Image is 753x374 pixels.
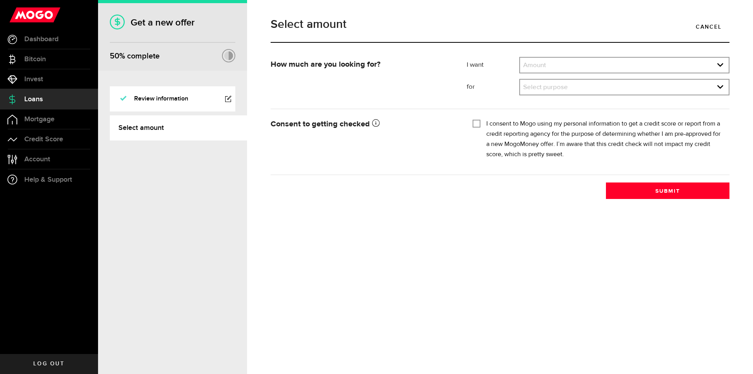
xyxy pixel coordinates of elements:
a: Review information [110,86,235,111]
span: Loans [24,96,43,103]
a: expand select [520,58,729,73]
h1: Select amount [271,18,729,30]
button: Submit [606,182,729,199]
h1: Get a new offer [110,17,235,28]
input: I consent to Mogo using my personal information to get a credit score or report from a credit rep... [473,119,480,127]
button: Open LiveChat chat widget [6,3,30,27]
label: I consent to Mogo using my personal information to get a credit score or report from a credit rep... [486,119,724,160]
span: Account [24,156,50,163]
strong: How much are you looking for? [271,60,380,68]
span: Bitcoin [24,56,46,63]
a: expand select [520,80,729,95]
span: Mortgage [24,116,55,123]
span: 50 [110,51,119,61]
div: % complete [110,49,160,63]
a: Cancel [688,18,729,35]
span: Dashboard [24,36,58,43]
label: I want [467,60,519,70]
a: Select amount [110,115,247,140]
label: for [467,82,519,92]
span: Log out [33,361,64,367]
span: Credit Score [24,136,63,143]
strong: Consent to getting checked [271,120,380,128]
span: Invest [24,76,43,83]
span: Help & Support [24,176,72,183]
